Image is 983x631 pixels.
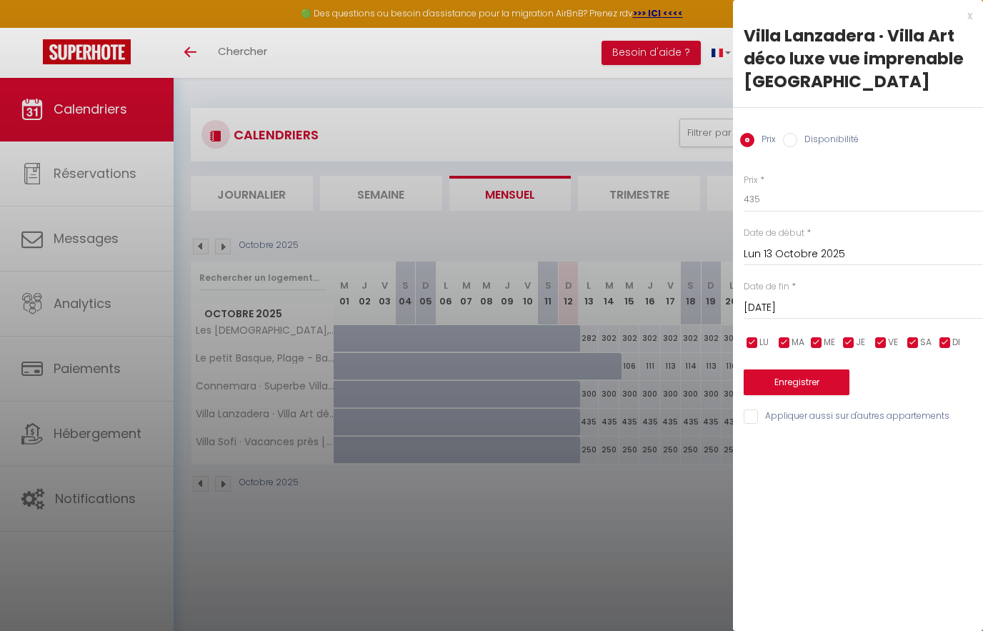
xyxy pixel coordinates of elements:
[888,336,898,349] span: VE
[952,336,960,349] span: DI
[744,24,972,93] div: Villa Lanzadera · Villa Art déco luxe vue imprenable [GEOGRAPHIC_DATA]
[824,336,835,349] span: ME
[797,133,859,149] label: Disponibilité
[733,7,972,24] div: x
[792,336,804,349] span: MA
[920,336,932,349] span: SA
[744,174,758,187] label: Prix
[744,280,789,294] label: Date de fin
[759,336,769,349] span: LU
[856,336,865,349] span: JE
[754,133,776,149] label: Prix
[744,369,849,395] button: Enregistrer
[744,227,804,240] label: Date de début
